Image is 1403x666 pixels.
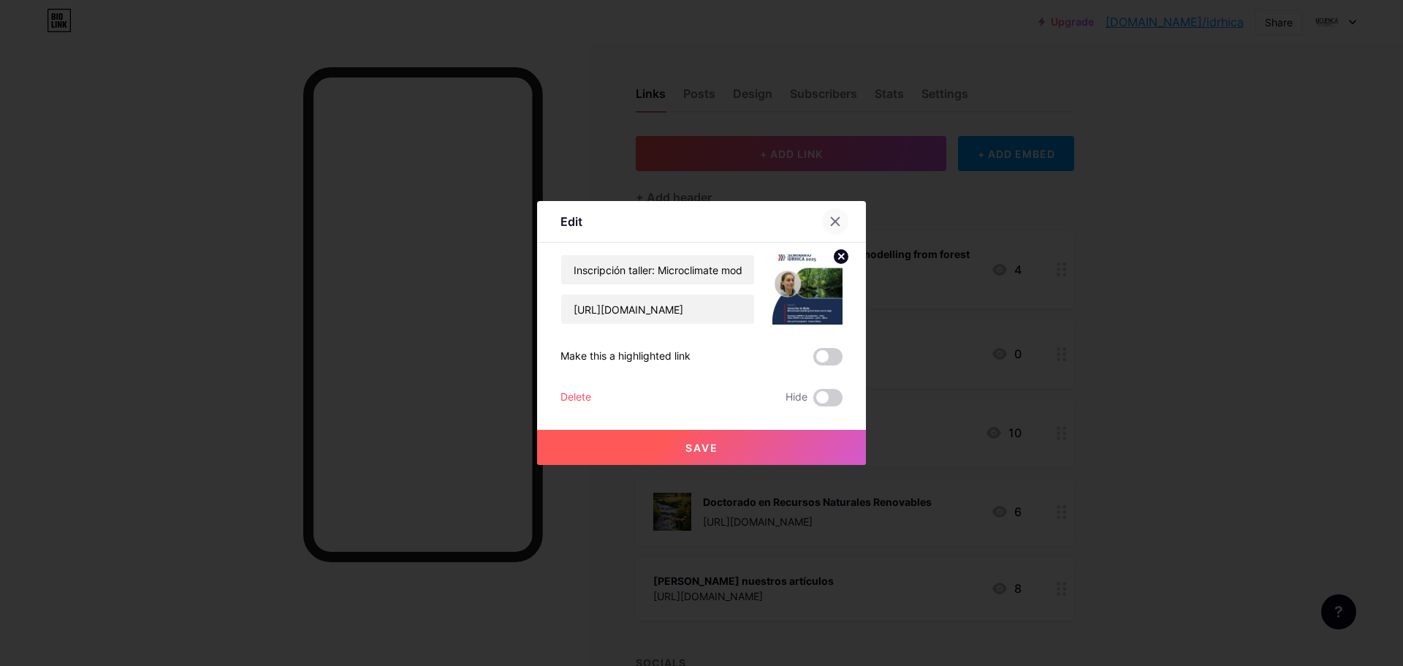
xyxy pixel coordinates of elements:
span: Hide [786,389,807,406]
span: Save [685,442,718,454]
div: Delete [560,389,591,406]
div: Edit [560,213,582,230]
input: URL [561,295,754,324]
button: Save [537,430,866,465]
div: Make this a highlighted link [560,348,691,366]
img: link_thumbnail [772,254,843,325]
input: Title [561,255,754,284]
